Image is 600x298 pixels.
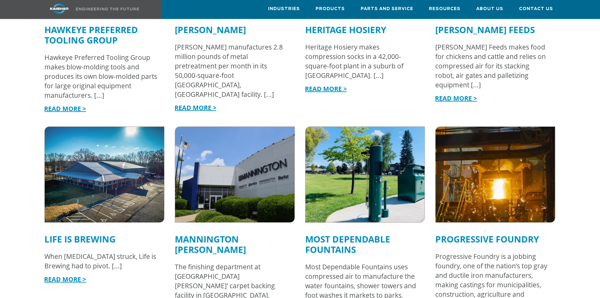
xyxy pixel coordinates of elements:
div: Heritage Hosiery makes compression socks in a 42,000-square-foot plant in a suburb of [GEOGRAPHIC... [305,42,419,80]
img: kaishan logo [36,3,83,14]
a: READ MORE > [44,104,86,113]
a: Most Dependable Fountains [305,233,390,255]
a: Industries [268,0,300,17]
span: Parts and Service [361,5,413,13]
a: [PERSON_NAME] Feeds [435,24,535,36]
span: Contact Us [519,5,553,13]
a: Heritage Hosiery [305,24,386,36]
a: Mannington [PERSON_NAME] [175,233,246,255]
a: Progressive Foundry [435,233,539,245]
div: [PERSON_NAME] manufactures 2.8 million pounds of metal pretreatment per month in its 50,000-squar... [175,42,289,99]
a: READ MORE > [44,275,86,283]
span: Industries [268,5,300,13]
a: [PERSON_NAME] [175,24,246,36]
img: dependable water fountains [300,122,431,227]
div: Hawkeye Preferred Tooling Group makes blow-molding tools and produces its own blow-molded parts f... [44,53,158,100]
div: When [MEDICAL_DATA] struck, Life is Brewing had to pivot. [...] [44,252,158,271]
a: READ MORE > [435,94,477,102]
div: [PERSON_NAME] Feeds makes food for chickens and cattle and relies on compressed air for its stack... [435,42,549,90]
img: foundry [436,127,555,222]
a: Life Is Brewing [44,233,116,245]
img: life is brewing office [45,127,164,222]
img: Untitled-design-86.png [175,127,294,222]
span: About Us [476,5,503,13]
a: Contact Us [519,0,553,17]
a: Hawkeye Preferred Tooling Group [44,24,138,46]
a: READ MORE > [174,103,216,112]
span: Products [316,5,345,13]
a: Parts and Service [361,0,413,17]
a: READ MORE > [305,85,347,93]
a: Resources [429,0,460,17]
span: Resources [429,5,460,13]
a: Products [316,0,345,17]
a: About Us [476,0,503,17]
img: Engineering the future [76,8,139,10]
